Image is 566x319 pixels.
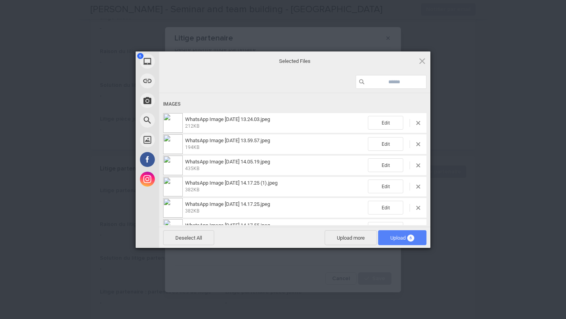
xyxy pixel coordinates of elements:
[136,169,230,189] div: Instagram
[185,159,270,165] span: WhatsApp Image [DATE] 14.05.19.jpeg
[185,201,270,207] span: WhatsApp Image [DATE] 14.17.25.jpeg
[136,130,230,150] div: Unsplash
[136,71,230,91] div: Link (URL)
[407,235,414,242] span: 6
[368,137,403,151] span: Edit
[368,201,403,214] span: Edit
[368,180,403,193] span: Edit
[163,177,183,196] img: 14b85788-0687-494b-b8f4-58ff699423d4
[185,145,199,150] span: 194KB
[418,57,426,65] span: Click here or hit ESC to close picker
[325,230,377,245] span: Upload more
[183,222,368,235] span: WhatsApp Image 2025-09-12 at 14.17.55.jpeg
[137,53,143,59] span: 6
[368,158,403,172] span: Edit
[185,166,199,171] span: 435KB
[183,116,368,129] span: WhatsApp Image 2025-09-12 at 13.24.03.jpeg
[368,116,403,130] span: Edit
[185,222,270,228] span: WhatsApp Image [DATE] 14.17.55.jpeg
[163,230,214,245] span: Deselect All
[390,235,414,241] span: Upload
[183,159,368,172] span: WhatsApp Image 2025-09-12 at 14.05.19.jpeg
[183,201,368,214] span: WhatsApp Image 2025-09-12 at 14.17.25.jpeg
[163,219,183,239] img: 1907b1c7-02e6-4ff3-a463-5f4f3cda0fa1
[163,198,183,218] img: 48447de3-ea4a-401c-8d06-61d8fe1bdaa8
[136,150,230,169] div: Facebook
[185,187,199,192] span: 382KB
[185,137,270,143] span: WhatsApp Image [DATE] 13.59.57.jpeg
[136,110,230,130] div: Web Search
[136,51,230,71] div: My Device
[183,137,368,150] span: WhatsApp Image 2025-09-12 at 13.59.57.jpeg
[185,208,199,214] span: 382KB
[378,230,426,245] span: Upload
[163,156,183,175] img: d3d27686-6a40-4175-b8c0-6e4e4e3d5265
[136,91,230,110] div: Take Photo
[163,97,426,112] div: Images
[185,123,199,129] span: 212KB
[183,180,368,193] span: WhatsApp Image 2025-09-12 at 14.17.25 (1).jpeg
[185,180,277,186] span: WhatsApp Image [DATE] 14.17.25 (1).jpeg
[185,116,270,122] span: WhatsApp Image [DATE] 13.24.03.jpeg
[216,58,373,65] span: Selected Files
[163,113,183,133] img: dd4f5c9e-868b-4cd8-b779-74f18ee6d5db
[163,134,183,154] img: fa60d708-b012-4771-b240-4c1ba0654d35
[368,222,403,236] span: Edit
